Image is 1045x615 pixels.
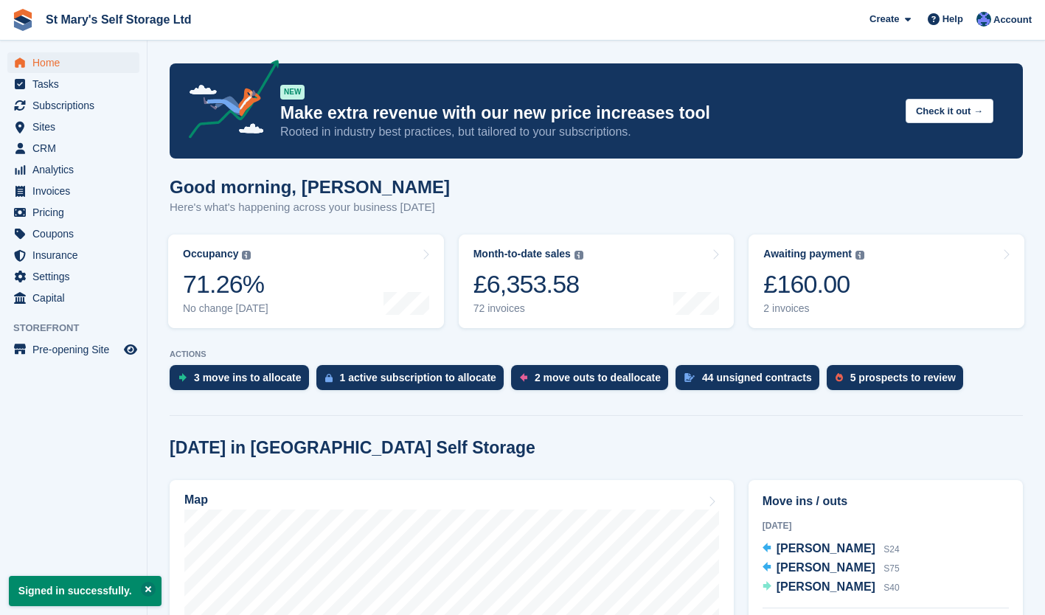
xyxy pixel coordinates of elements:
span: Analytics [32,159,121,180]
a: menu [7,339,139,360]
img: icon-info-grey-7440780725fd019a000dd9b08b2336e03edf1995a4989e88bcd33f0948082b44.svg [242,251,251,260]
a: menu [7,138,139,159]
img: Matthew Keenan [976,12,991,27]
span: Invoices [32,181,121,201]
div: 1 active subscription to allocate [340,372,496,383]
a: 44 unsigned contracts [676,365,827,397]
a: menu [7,159,139,180]
a: Occupancy 71.26% No change [DATE] [168,234,444,328]
p: ACTIONS [170,350,1023,359]
div: £6,353.58 [473,269,583,299]
a: [PERSON_NAME] S24 [763,540,900,559]
img: icon-info-grey-7440780725fd019a000dd9b08b2336e03edf1995a4989e88bcd33f0948082b44.svg [574,251,583,260]
div: 44 unsigned contracts [702,372,812,383]
span: Account [993,13,1032,27]
span: Help [942,12,963,27]
span: CRM [32,138,121,159]
div: 5 prospects to review [850,372,956,383]
a: 1 active subscription to allocate [316,365,511,397]
h2: Map [184,493,208,507]
a: 2 move outs to deallocate [511,365,676,397]
a: 3 move ins to allocate [170,365,316,397]
div: £160.00 [763,269,864,299]
span: Coupons [32,223,121,244]
span: [PERSON_NAME] [777,542,875,555]
div: 3 move ins to allocate [194,372,302,383]
p: Make extra revenue with our new price increases tool [280,102,894,124]
img: price-adjustments-announcement-icon-8257ccfd72463d97f412b2fc003d46551f7dbcb40ab6d574587a9cd5c0d94... [176,60,280,144]
h1: Good morning, [PERSON_NAME] [170,177,450,197]
span: Sites [32,117,121,137]
a: Awaiting payment £160.00 2 invoices [749,234,1024,328]
p: Here's what's happening across your business [DATE] [170,199,450,216]
div: Awaiting payment [763,248,852,260]
a: menu [7,288,139,308]
a: menu [7,245,139,265]
span: Home [32,52,121,73]
a: menu [7,52,139,73]
a: menu [7,181,139,201]
h2: [DATE] in [GEOGRAPHIC_DATA] Self Storage [170,438,535,458]
a: [PERSON_NAME] S40 [763,578,900,597]
a: St Mary's Self Storage Ltd [40,7,198,32]
a: menu [7,223,139,244]
div: NEW [280,85,305,100]
span: Settings [32,266,121,287]
span: S24 [883,544,899,555]
span: Tasks [32,74,121,94]
div: No change [DATE] [183,302,268,315]
a: Month-to-date sales £6,353.58 72 invoices [459,234,735,328]
div: Month-to-date sales [473,248,571,260]
div: 2 invoices [763,302,864,315]
a: menu [7,74,139,94]
span: S40 [883,583,899,593]
a: 5 prospects to review [827,365,971,397]
div: 2 move outs to deallocate [535,372,661,383]
button: Check it out → [906,99,993,123]
h2: Move ins / outs [763,493,1009,510]
span: Pre-opening Site [32,339,121,360]
div: 71.26% [183,269,268,299]
p: Signed in successfully. [9,576,162,606]
div: [DATE] [763,519,1009,532]
a: menu [7,95,139,116]
a: [PERSON_NAME] S75 [763,559,900,578]
p: Rooted in industry best practices, but tailored to your subscriptions. [280,124,894,140]
img: icon-info-grey-7440780725fd019a000dd9b08b2336e03edf1995a4989e88bcd33f0948082b44.svg [855,251,864,260]
span: Create [869,12,899,27]
span: Subscriptions [32,95,121,116]
img: contract_signature_icon-13c848040528278c33f63329250d36e43548de30e8caae1d1a13099fd9432cc5.svg [684,373,695,382]
div: 72 invoices [473,302,583,315]
img: prospect-51fa495bee0391a8d652442698ab0144808aea92771e9ea1ae160a38d050c398.svg [836,373,843,382]
img: stora-icon-8386f47178a22dfd0bd8f6a31ec36ba5ce8667c1dd55bd0f319d3a0aa187defe.svg [12,9,34,31]
span: S75 [883,563,899,574]
a: menu [7,266,139,287]
span: [PERSON_NAME] [777,580,875,593]
span: Capital [32,288,121,308]
a: menu [7,202,139,223]
a: menu [7,117,139,137]
span: [PERSON_NAME] [777,561,875,574]
img: active_subscription_to_allocate_icon-d502201f5373d7db506a760aba3b589e785aa758c864c3986d89f69b8ff3... [325,373,333,383]
img: move_outs_to_deallocate_icon-f764333ba52eb49d3ac5e1228854f67142a1ed5810a6f6cc68b1a99e826820c5.svg [520,373,527,382]
span: Insurance [32,245,121,265]
a: Preview store [122,341,139,358]
div: Occupancy [183,248,238,260]
img: move_ins_to_allocate_icon-fdf77a2bb77ea45bf5b3d319d69a93e2d87916cf1d5bf7949dd705db3b84f3ca.svg [178,373,187,382]
span: Storefront [13,321,147,336]
span: Pricing [32,202,121,223]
